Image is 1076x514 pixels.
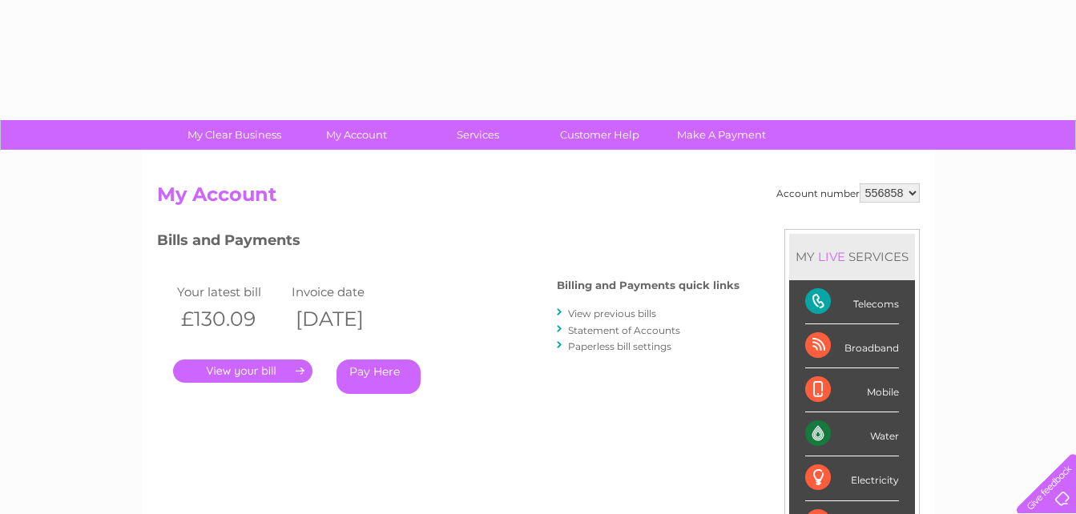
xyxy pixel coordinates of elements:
h2: My Account [157,183,920,214]
td: Invoice date [288,281,403,303]
a: Customer Help [534,120,666,150]
div: Electricity [805,456,899,500]
a: . [173,359,312,383]
h3: Bills and Payments [157,229,739,257]
a: Paperless bill settings [568,340,671,352]
div: Mobile [805,368,899,412]
a: Statement of Accounts [568,324,680,336]
th: £130.09 [173,303,288,335]
a: Make A Payment [655,120,788,150]
div: LIVE [815,249,848,264]
a: My Account [290,120,422,150]
div: Broadband [805,324,899,368]
a: Services [412,120,544,150]
a: View previous bills [568,307,656,319]
div: Telecoms [805,280,899,324]
h4: Billing and Payments quick links [557,279,739,291]
div: Account number [776,183,920,203]
th: [DATE] [288,303,403,335]
div: Water [805,412,899,456]
div: MY SERVICES [789,234,915,279]
a: Pay Here [337,359,421,394]
a: My Clear Business [168,120,300,150]
td: Your latest bill [173,281,288,303]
